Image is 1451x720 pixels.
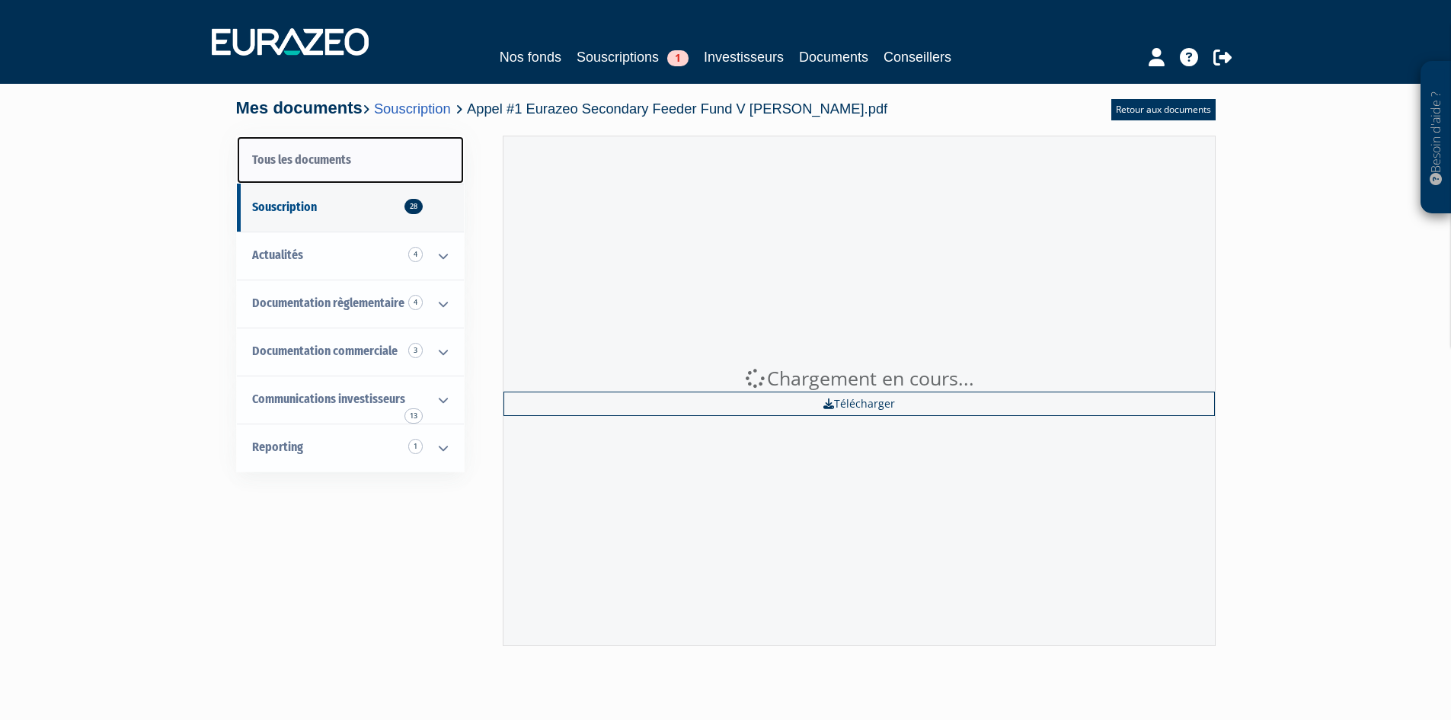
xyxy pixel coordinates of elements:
[884,46,951,68] a: Conseillers
[408,343,423,358] span: 3
[503,392,1215,416] a: Télécharger
[237,232,464,280] a: Actualités 4
[500,46,561,68] a: Nos fonds
[252,392,405,406] span: Communications investisseurs
[252,248,303,262] span: Actualités
[237,184,464,232] a: Souscription28
[404,199,423,214] span: 28
[1427,69,1445,206] p: Besoin d'aide ?
[408,247,423,262] span: 4
[667,50,689,66] span: 1
[404,408,423,424] span: 13
[252,296,404,310] span: Documentation règlementaire
[408,439,423,454] span: 1
[799,46,868,68] a: Documents
[237,328,464,376] a: Documentation commerciale 3
[252,200,317,214] span: Souscription
[236,99,888,117] h4: Mes documents
[1111,99,1216,120] a: Retour aux documents
[252,344,398,358] span: Documentation commerciale
[237,424,464,472] a: Reporting 1
[374,101,451,117] a: Souscription
[408,295,423,310] span: 4
[503,365,1215,392] div: Chargement en cours...
[212,28,369,56] img: 1732889491-logotype_eurazeo_blanc_rvb.png
[237,280,464,328] a: Documentation règlementaire 4
[252,440,303,454] span: Reporting
[577,46,689,68] a: Souscriptions1
[704,46,784,68] a: Investisseurs
[237,136,464,184] a: Tous les documents
[237,376,464,424] a: Communications investisseurs 13
[467,101,887,117] span: Appel #1 Eurazeo Secondary Feeder Fund V [PERSON_NAME].pdf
